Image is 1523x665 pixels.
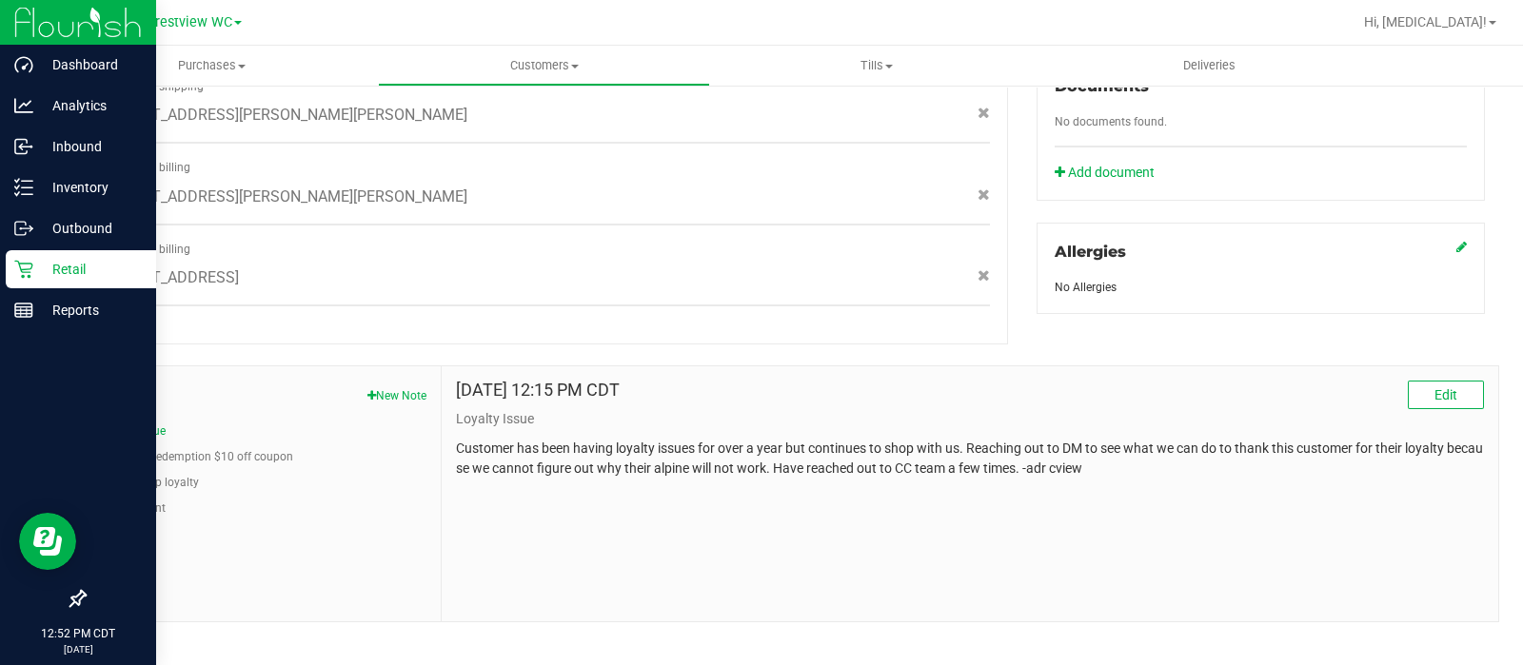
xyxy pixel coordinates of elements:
[33,176,148,199] p: Inventory
[14,55,33,74] inline-svg: Dashboard
[14,137,33,156] inline-svg: Inbound
[456,409,1484,429] p: Loyalty Issue
[33,217,148,240] p: Outbound
[102,104,467,127] span: [STREET_ADDRESS][PERSON_NAME][PERSON_NAME]
[102,186,467,208] span: [STREET_ADDRESS][PERSON_NAME][PERSON_NAME]
[14,178,33,197] inline-svg: Inventory
[1408,381,1484,409] button: Edit
[33,258,148,281] p: Retail
[46,57,378,74] span: Purchases
[456,439,1484,479] p: Customer has been having loyalty issues for over a year but continues to shop with us. Reaching o...
[14,260,33,279] inline-svg: Retail
[33,53,148,76] p: Dashboard
[711,57,1041,74] span: Tills
[33,94,148,117] p: Analytics
[14,219,33,238] inline-svg: Outbound
[367,387,426,404] button: New Note
[46,46,378,86] a: Purchases
[99,448,293,465] button: Manually Redemption $10 off coupon
[14,301,33,320] inline-svg: Reports
[9,625,148,642] p: 12:52 PM CDT
[14,96,33,115] inline-svg: Analytics
[99,381,426,403] span: Notes
[1055,279,1467,296] div: No Allergies
[1043,46,1375,86] a: Deliveries
[1364,14,1487,29] span: Hi, [MEDICAL_DATA]!
[1157,57,1261,74] span: Deliveries
[19,513,76,570] iframe: Resource center
[710,46,1042,86] a: Tills
[1055,243,1126,261] span: Allergies
[1434,387,1457,402] span: Edit
[1055,115,1167,128] span: No documents found.
[102,266,239,289] span: [STREET_ADDRESS]
[378,46,710,86] a: Customers
[147,14,232,30] span: Crestview WC
[379,57,709,74] span: Customers
[1055,163,1164,183] a: Add document
[9,642,148,656] p: [DATE]
[33,135,148,158] p: Inbound
[33,299,148,322] p: Reports
[456,381,620,400] h4: [DATE] 12:15 PM CDT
